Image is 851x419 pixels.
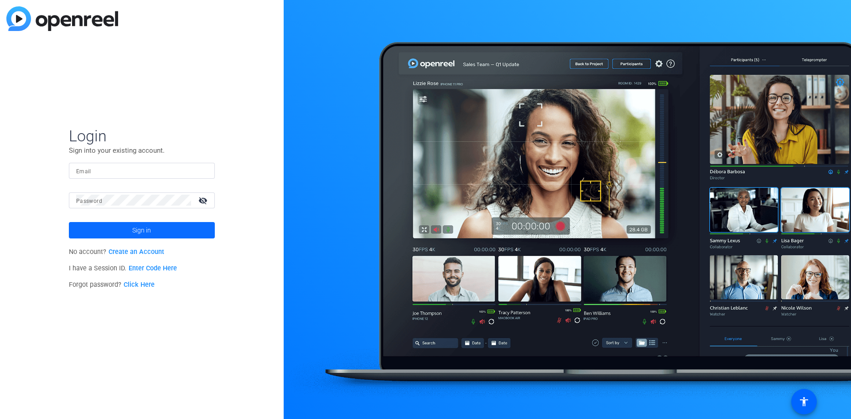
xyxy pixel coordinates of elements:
[799,396,809,407] mat-icon: accessibility
[69,145,215,155] p: Sign into your existing account.
[109,248,164,256] a: Create an Account
[76,168,91,175] mat-label: Email
[129,264,177,272] a: Enter Code Here
[69,248,164,256] span: No account?
[76,198,102,204] mat-label: Password
[76,165,208,176] input: Enter Email Address
[6,6,118,31] img: blue-gradient.svg
[69,126,215,145] span: Login
[69,281,155,289] span: Forgot password?
[69,222,215,238] button: Sign in
[132,219,151,242] span: Sign in
[124,281,155,289] a: Click Here
[193,194,215,207] mat-icon: visibility_off
[69,264,177,272] span: I have a Session ID.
